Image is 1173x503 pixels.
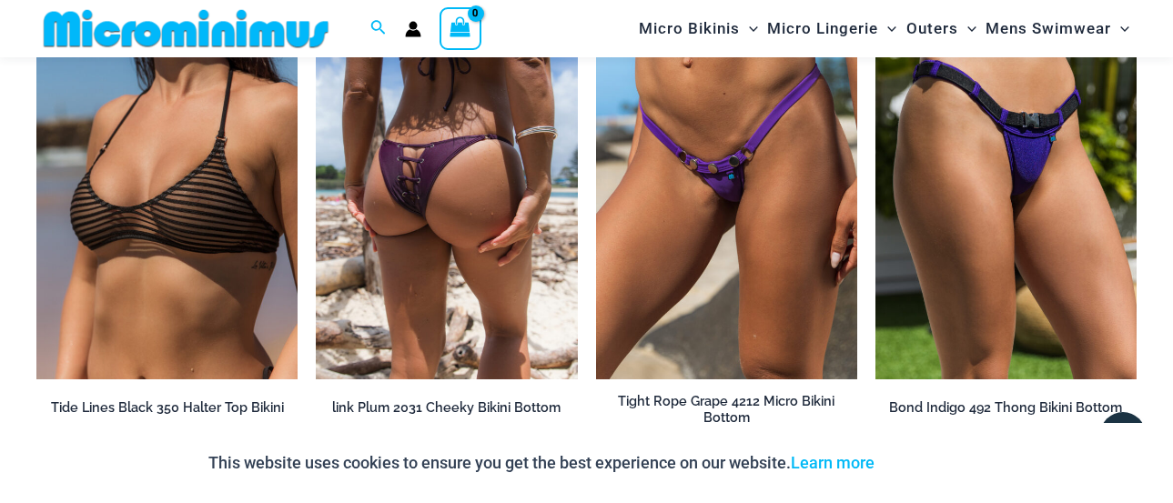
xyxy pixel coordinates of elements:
span: Outers [906,5,958,52]
a: View Shopping Cart, empty [440,7,481,49]
h2: link Plum 2031 Cheeky Bikini Bottom [316,399,577,417]
span: Micro Bikinis [639,5,740,52]
span: Menu Toggle [878,5,896,52]
a: Micro LingerieMenu ToggleMenu Toggle [763,5,901,52]
a: Account icon link [405,21,421,37]
span: Micro Lingerie [767,5,878,52]
a: Tight Rope Grape 4212 Micro Bikini Bottom [596,393,857,434]
a: Micro BikinisMenu ToggleMenu Toggle [634,5,763,52]
span: Menu Toggle [740,5,758,52]
span: Mens Swimwear [986,5,1111,52]
a: OutersMenu ToggleMenu Toggle [902,5,981,52]
a: Search icon link [370,17,387,40]
nav: Site Navigation [632,3,1137,55]
h2: Tide Lines Black 350 Halter Top Bikini [36,399,298,417]
h2: Bond Indigo 492 Thong Bikini Bottom [875,399,1137,417]
p: This website uses cookies to ensure you get the best experience on our website. [208,449,875,477]
a: Mens SwimwearMenu ToggleMenu Toggle [981,5,1134,52]
button: Accept [888,441,966,485]
span: Menu Toggle [958,5,976,52]
span: Menu Toggle [1111,5,1129,52]
a: link Plum 2031 Cheeky Bikini Bottom [316,399,577,423]
a: Bond Indigo 492 Thong Bikini Bottom [875,399,1137,423]
a: Tide Lines Black 350 Halter Top Bikini [36,399,298,423]
h2: Tight Rope Grape 4212 Micro Bikini Bottom [596,393,857,427]
a: Learn more [791,453,875,472]
img: MM SHOP LOGO FLAT [36,8,336,49]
